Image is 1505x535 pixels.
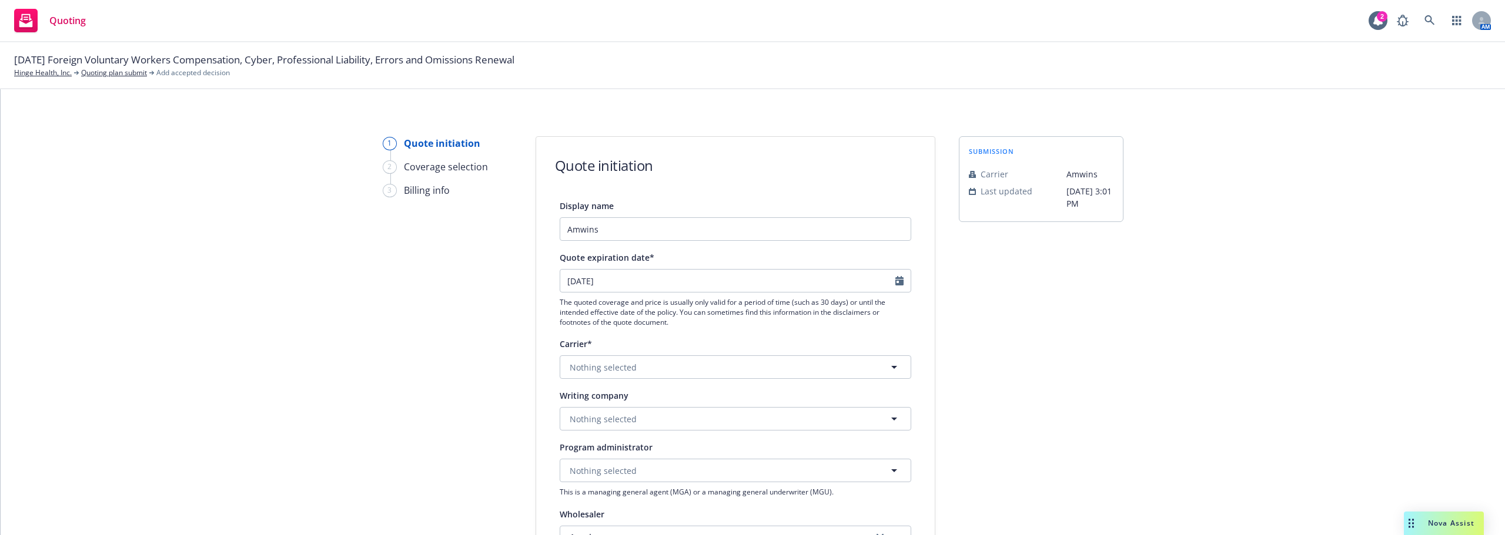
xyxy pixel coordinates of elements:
[1066,168,1113,180] span: Amwins
[81,68,147,78] a: Quoting plan submit
[1391,9,1414,32] a: Report a Bug
[560,270,895,292] input: MM/DD/YYYY
[560,509,604,520] span: Wholesaler
[560,338,592,349] span: Carrier*
[1066,185,1113,210] span: [DATE] 3:01 PM
[14,52,514,68] span: [DATE] Foreign Voluntary Workers Compensation, Cyber, Professional Liability, Errors and Omission...
[560,390,628,401] span: Writing company
[895,276,904,285] svg: Calendar
[560,355,911,379] button: Nothing selected
[1428,518,1474,528] span: Nova Assist
[570,361,637,374] span: Nothing selected
[156,68,230,78] span: Add accepted decision
[404,136,480,150] div: Quote initiation
[560,407,911,430] button: Nothing selected
[560,487,911,497] span: This is a managing general agent (MGA) or a managing general underwriter (MGU).
[570,413,637,425] span: Nothing selected
[404,183,450,197] div: Billing info
[560,252,654,263] span: Quote expiration date*
[9,4,91,37] a: Quoting
[560,297,911,327] span: The quoted coverage and price is usually only valid for a period of time (such as 30 days) or unt...
[570,465,637,477] span: Nothing selected
[1418,9,1442,32] a: Search
[560,442,653,453] span: Program administrator
[981,168,1008,180] span: Carrier
[555,156,653,175] h1: Quote initiation
[49,16,86,25] span: Quoting
[1404,512,1419,535] div: Drag to move
[560,459,911,482] button: Nothing selected
[1445,9,1469,32] a: Switch app
[14,68,72,78] a: Hinge Health, Inc.
[404,160,488,174] div: Coverage selection
[560,200,614,211] span: Display name
[969,146,1014,156] span: submission
[1377,11,1387,22] div: 2
[383,184,397,197] div: 3
[383,160,397,174] div: 2
[981,185,1032,197] span: Last updated
[383,137,397,150] div: 1
[1404,512,1484,535] button: Nova Assist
